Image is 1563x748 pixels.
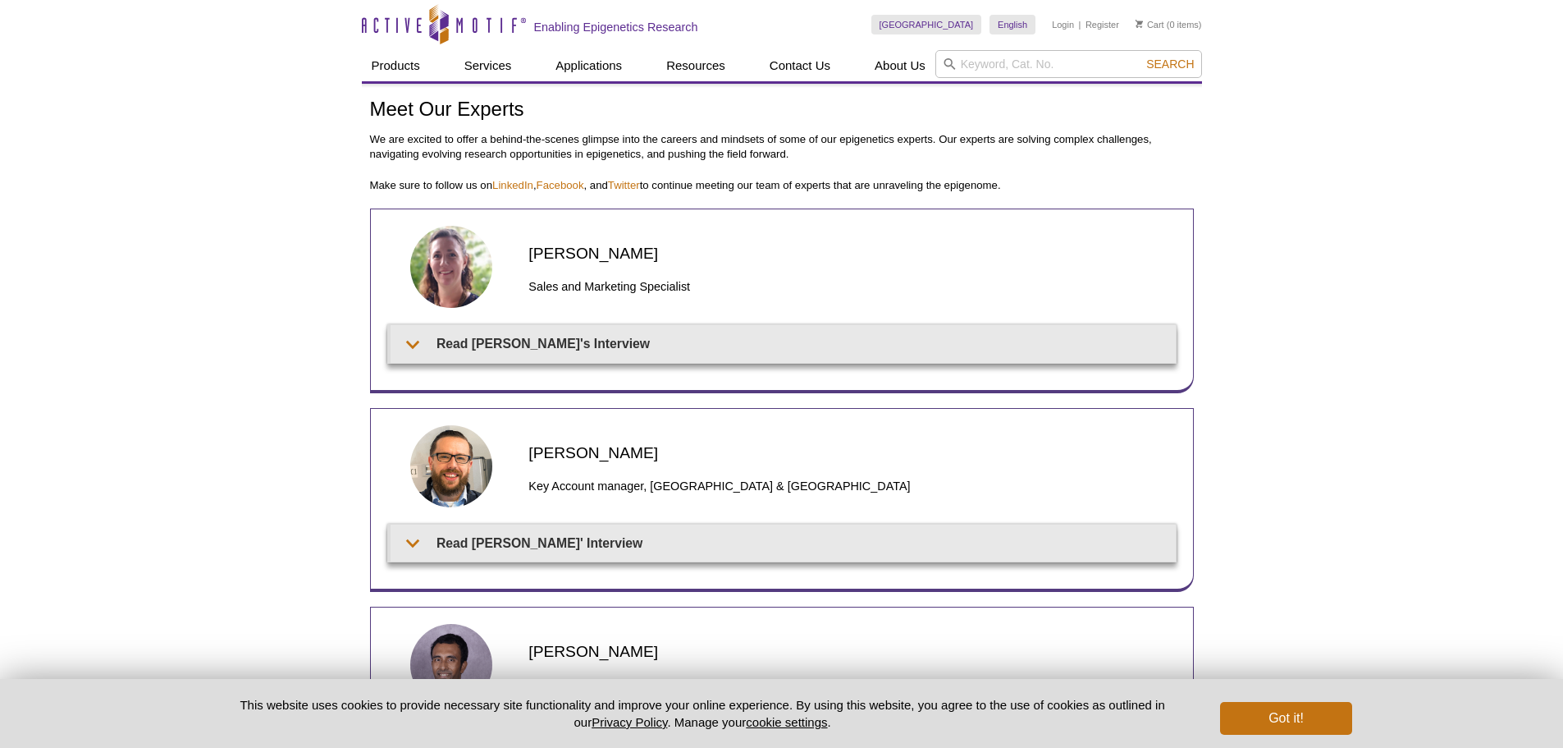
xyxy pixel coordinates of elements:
[528,442,1176,464] h2: [PERSON_NAME]
[871,15,982,34] a: [GEOGRAPHIC_DATA]
[410,624,492,706] img: Rwik Sen headshot
[1136,20,1143,28] img: Your Cart
[1136,15,1202,34] li: (0 items)
[370,99,1194,122] h1: Meet Our Experts
[370,132,1194,162] p: We are excited to offer a behind-the-scenes glimpse into the careers and mindsets of some of our ...
[212,696,1194,731] p: This website uses cookies to provide necessary site functionality and improve your online experie...
[391,525,1176,562] summary: Read [PERSON_NAME]' Interview
[760,50,840,81] a: Contact Us
[537,179,584,191] a: Facebook
[1141,57,1199,71] button: Search
[534,20,698,34] h2: Enabling Epigenetics Research
[989,15,1035,34] a: English
[1136,19,1164,30] a: Cart
[1146,57,1194,71] span: Search
[391,325,1176,362] summary: Read [PERSON_NAME]'s Interview
[1220,702,1351,735] button: Got it!
[1052,19,1074,30] a: Login
[370,178,1194,193] p: Make sure to follow us on , , and to continue meeting our team of experts that are unraveling the...
[528,640,1176,663] h2: [PERSON_NAME]
[410,226,492,308] img: Anne-Sophie Berthomieu headshot
[592,715,667,729] a: Privacy Policy
[656,50,735,81] a: Resources
[410,425,492,507] img: Matthias Spiller-Becker headshot
[528,277,1176,296] h3: Sales and Marketing Specialist
[1079,15,1081,34] li: |
[492,179,533,191] a: LinkedIn
[455,50,522,81] a: Services
[1085,19,1119,30] a: Register
[528,242,1176,264] h2: [PERSON_NAME]
[528,675,1176,695] h3: Field Applications Scientist
[528,476,1176,496] h3: Key Account manager, [GEOGRAPHIC_DATA] & [GEOGRAPHIC_DATA]
[746,715,827,729] button: cookie settings
[362,50,430,81] a: Products
[546,50,632,81] a: Applications
[608,179,640,191] a: Twitter
[865,50,935,81] a: About Us
[935,50,1202,78] input: Keyword, Cat. No.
